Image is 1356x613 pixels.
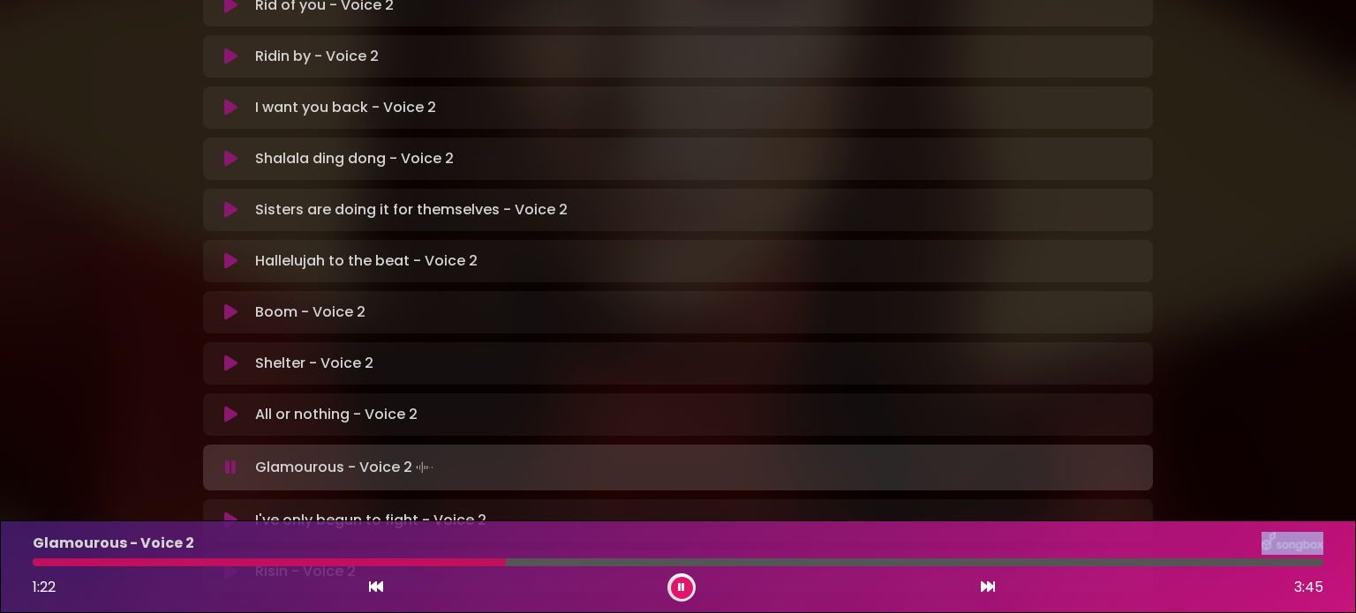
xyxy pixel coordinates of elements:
[255,250,478,272] p: Hallelujah to the beat - Voice 2
[255,148,454,169] p: Shalala ding dong - Voice 2
[33,533,194,554] p: Glamourous - Voice 2
[255,302,365,323] p: Boom - Voice 2
[255,97,436,118] p: I want you back - Voice 2
[255,510,486,531] p: I've only begun to fight - Voice 2
[1262,532,1323,555] img: songbox-logo-white.png
[412,455,437,480] img: waveform4.gif
[255,404,418,425] p: All or nothing - Voice 2
[1294,577,1323,598] span: 3:45
[255,353,373,374] p: Shelter - Voice 2
[255,199,568,221] p: Sisters are doing it for themselves - Voice 2
[33,577,56,597] span: 1:22
[255,46,379,67] p: Ridin by - Voice 2
[255,455,437,480] p: Glamourous - Voice 2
